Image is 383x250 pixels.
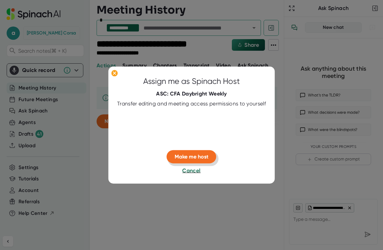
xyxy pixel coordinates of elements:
span: Cancel [182,167,200,174]
div: Transfer editing and meeting access permissions to yourself [117,100,266,107]
button: Cancel [182,167,200,175]
div: Assign me as Spinach Host [143,75,240,87]
div: ASC: CFA Daybright Weekly [156,91,227,97]
button: Make me host [167,150,216,163]
span: Make me host [175,154,208,160]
